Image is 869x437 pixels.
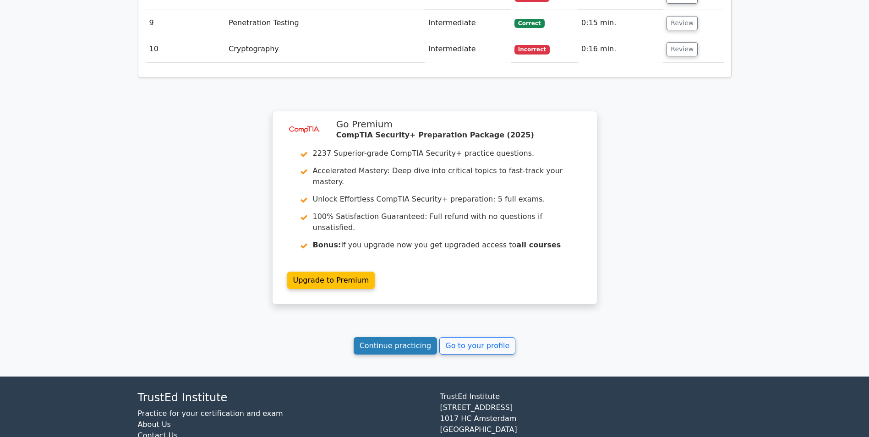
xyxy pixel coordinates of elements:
[138,391,429,404] h4: TrustEd Institute
[138,420,171,429] a: About Us
[354,337,437,355] a: Continue practicing
[425,10,511,36] td: Intermediate
[667,16,698,30] button: Review
[578,36,663,62] td: 0:16 min.
[225,36,425,62] td: Cryptography
[667,42,698,56] button: Review
[439,337,515,355] a: Go to your profile
[514,19,544,28] span: Correct
[425,36,511,62] td: Intermediate
[578,10,663,36] td: 0:15 min.
[225,10,425,36] td: Penetration Testing
[138,409,283,418] a: Practice for your certification and exam
[514,45,550,54] span: Incorrect
[146,10,225,36] td: 9
[146,36,225,62] td: 10
[287,272,375,289] a: Upgrade to Premium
